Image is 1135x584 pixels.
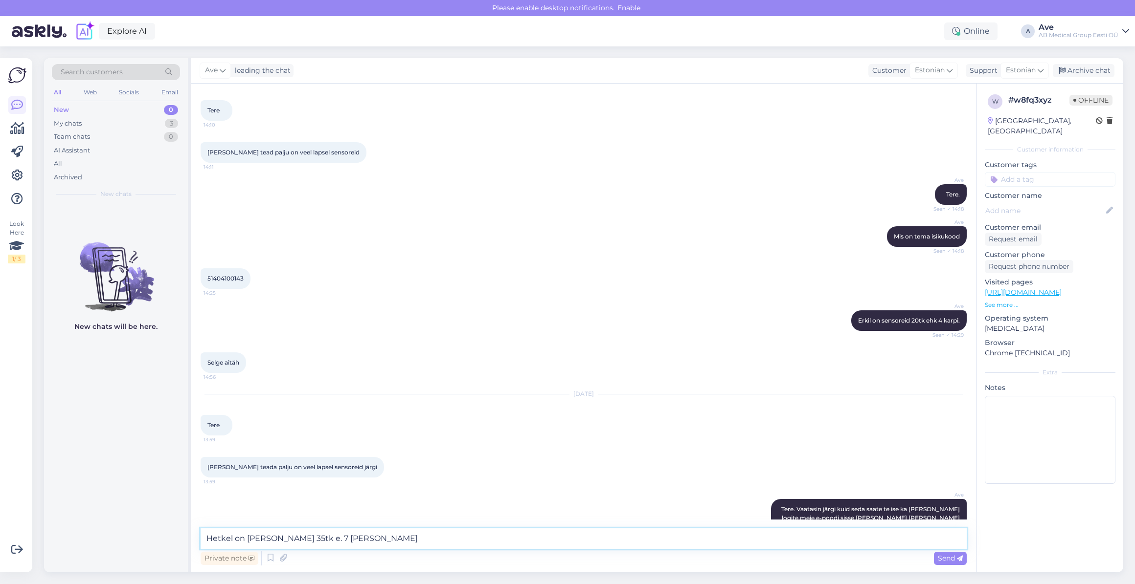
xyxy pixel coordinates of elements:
span: 14:11 [204,163,240,171]
div: Request phone number [985,260,1073,273]
p: Customer name [985,191,1115,201]
span: Ave [927,491,964,498]
span: 14:56 [204,373,240,381]
div: A [1021,24,1035,38]
div: All [54,159,62,169]
span: Tere [207,107,220,114]
div: My chats [54,119,82,129]
span: Ave [927,303,964,310]
span: [PERSON_NAME] teada palju on veel lapsel sensoreid järgi [207,463,377,471]
span: Ave [205,65,218,76]
p: Customer tags [985,160,1115,170]
span: Erkil on sensoreid 20tk ehk 4 karpi. [858,317,960,324]
input: Add a tag [985,172,1115,187]
div: Team chats [54,132,90,142]
p: New chats will be here. [74,322,158,332]
span: Search customers [61,67,123,77]
p: Browser [985,338,1115,348]
p: Chrome [TECHNICAL_ID] [985,348,1115,358]
span: Seen ✓ 14:29 [927,331,964,339]
span: Tere. [946,191,960,198]
div: # w8fq3xyz [1008,94,1069,106]
div: Support [966,65,998,76]
div: leading the chat [231,65,291,76]
p: Notes [985,383,1115,393]
span: 14:10 [204,121,240,129]
span: Estonian [915,65,945,76]
p: See more ... [985,301,1115,309]
span: Estonian [1006,65,1036,76]
div: Private note [201,552,258,565]
div: New [54,105,69,115]
span: [PERSON_NAME] tead palju on veel lapsel sensoreid [207,149,360,156]
img: Askly Logo [8,66,26,85]
p: Visited pages [985,277,1115,287]
div: [DATE] [201,389,967,398]
span: Tere [207,421,220,429]
div: 0 [164,132,178,142]
span: Enable [614,3,643,12]
span: Selge aitäh [207,359,239,366]
div: Web [82,86,99,99]
span: Tere. Vaatasin järgi kuid seda saate te ise ka [PERSON_NAME] logite meie e-poodi sisse [PERSON_NA... [781,505,961,530]
span: 14:25 [204,289,240,297]
div: [GEOGRAPHIC_DATA], [GEOGRAPHIC_DATA] [988,116,1096,136]
div: 1 / 3 [8,255,25,263]
span: 13:59 [204,436,240,443]
div: Request email [985,233,1042,246]
span: Seen ✓ 14:18 [927,205,964,213]
div: Look Here [8,219,25,263]
textarea: Hetkel on [PERSON_NAME] 35tk e. 7 [PERSON_NAME] [201,528,967,549]
div: All [52,86,63,99]
p: Operating system [985,313,1115,324]
span: w [992,98,999,105]
a: Explore AI [99,23,155,40]
span: Seen ✓ 14:18 [927,247,964,255]
span: Mis on tema isikukood [894,233,960,240]
span: Offline [1069,95,1112,106]
img: explore-ai [74,21,95,42]
p: Customer email [985,222,1115,233]
p: Customer phone [985,250,1115,260]
p: [MEDICAL_DATA] [985,324,1115,334]
img: No chats [44,225,188,313]
span: Send [938,554,963,562]
div: 3 [165,119,178,129]
span: New chats [100,190,132,198]
span: Ave [927,176,964,184]
span: Ave [927,218,964,226]
input: Add name [985,205,1104,216]
div: AI Assistant [54,146,90,155]
div: Online [944,22,998,40]
div: Customer [868,65,907,76]
div: Email [159,86,180,99]
div: Socials [117,86,141,99]
div: Ave [1039,23,1118,31]
div: Archived [54,173,82,182]
span: 51404100143 [207,275,244,282]
div: 0 [164,105,178,115]
div: AB Medical Group Eesti OÜ [1039,31,1118,39]
span: 13:59 [204,478,240,485]
a: [URL][DOMAIN_NAME] [985,288,1062,297]
div: Archive chat [1053,64,1114,77]
a: AveAB Medical Group Eesti OÜ [1039,23,1129,39]
div: Customer information [985,145,1115,154]
div: Extra [985,368,1115,377]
